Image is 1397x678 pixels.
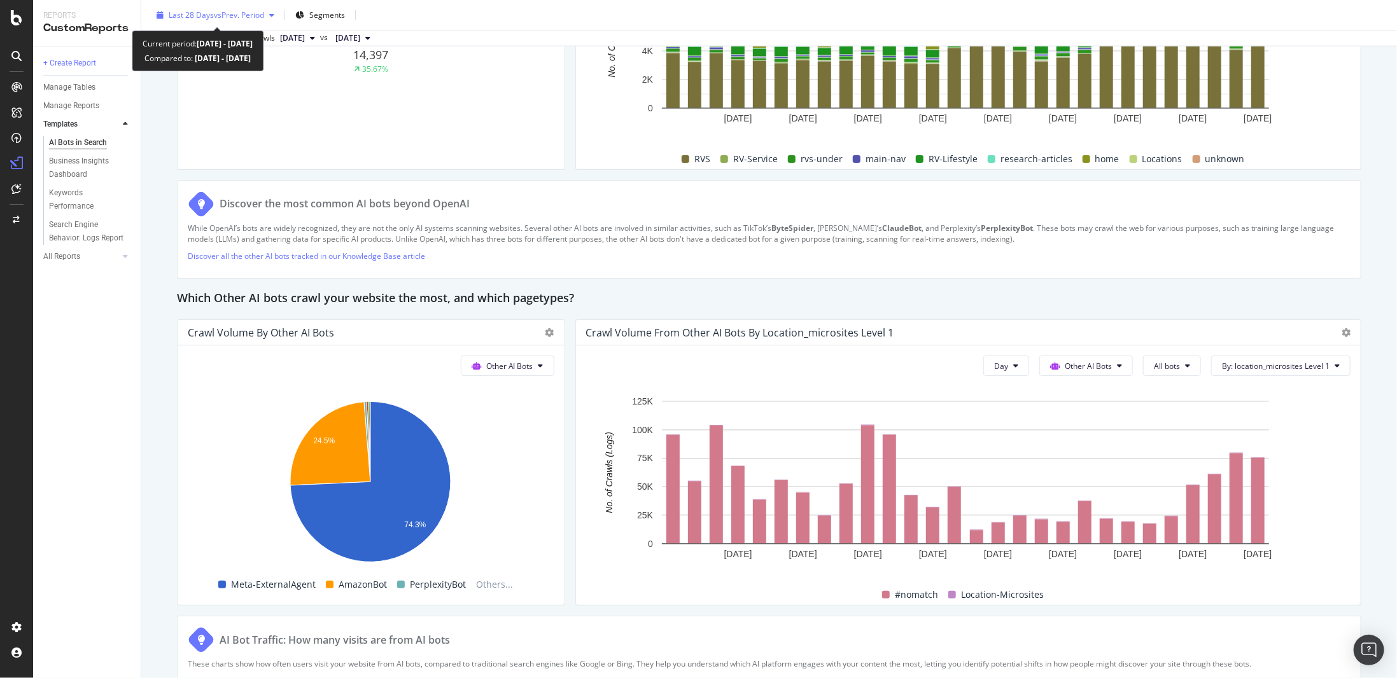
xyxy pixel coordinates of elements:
[604,432,614,514] text: No. of Crawls (Logs)
[1039,356,1133,376] button: Other AI Bots
[632,425,653,436] text: 100K
[43,250,119,263] a: All Reports
[771,223,813,233] strong: ByteSpider
[586,395,1345,574] svg: A chart.
[177,289,574,309] h2: Which Other AI bots crawl your website the most, and which pagetypes?
[43,81,132,94] a: Manage Tables
[43,118,78,131] div: Templates
[280,33,305,45] span: 2025 Sep. 6th
[632,397,653,407] text: 125K
[177,319,565,605] div: Crawl Volume by Other AI BotsOther AI BotsA chart.Meta-ExternalAgentAmazonBotPerplexityBotOthers...
[929,151,978,167] span: RV-Lifestyle
[49,155,132,181] a: Business Insights Dashboard
[919,550,947,560] text: [DATE]
[1244,114,1272,124] text: [DATE]
[43,81,95,94] div: Manage Tables
[981,223,1033,233] strong: PerplexityBot
[43,99,132,113] a: Manage Reports
[177,180,1361,279] div: Discover the most common AI bots beyond OpenAIWhile OpenAI’s bots are widely recognized, they are...
[339,577,387,592] span: AmazonBot
[895,587,938,602] span: #nomatch
[984,114,1012,124] text: [DATE]
[231,577,316,592] span: Meta-ExternalAgent
[353,47,388,62] span: 14,397
[694,151,710,167] span: RVS
[575,319,1361,605] div: Crawl Volume from Other AI Bots by location_microsites Level 1DayOther AI BotsAll botsBy: locatio...
[648,539,653,550] text: 0
[188,223,1351,244] p: While OpenAI’s bots are widely recognized, they are not the only AI systems scanning websites. Se...
[43,250,80,263] div: All Reports
[637,511,654,521] text: 25K
[43,21,130,36] div: CustomReports
[193,53,251,64] b: [DATE] - [DATE]
[43,118,119,131] a: Templates
[789,550,817,560] text: [DATE]
[1205,151,1245,167] span: unknown
[471,577,518,592] span: Others...
[309,10,345,20] span: Segments
[1222,361,1330,371] span: By: location_microsites Level 1
[984,550,1012,560] text: [DATE]
[151,5,279,25] button: Last 28 DaysvsPrev. Period
[461,356,554,376] button: Other AI Bots
[49,218,132,245] a: Search Engine Behavior: Logs Report
[49,186,132,213] a: Keywords Performance
[320,32,330,44] span: vs
[330,31,376,46] button: [DATE]
[882,223,922,233] strong: ClaudeBot
[642,75,654,85] text: 2K
[275,31,320,46] button: [DATE]
[43,57,132,70] a: + Create Report
[1211,356,1351,376] button: By: location_microsites Level 1
[43,99,99,113] div: Manage Reports
[801,151,843,167] span: rvs-under
[853,550,881,560] text: [DATE]
[49,218,124,245] div: Search Engine Behavior: Logs Report
[43,10,130,21] div: Reports
[853,114,881,124] text: [DATE]
[1000,151,1072,167] span: research-articles
[637,453,654,464] text: 75K
[188,326,334,339] div: Crawl Volume by Other AI Bots
[49,136,132,149] a: AI Bots in Search
[724,550,752,560] text: [DATE]
[220,633,450,647] div: AI Bot Traffic: How many visits are from AI bots
[961,587,1044,602] span: Location-Microsites
[866,151,906,167] span: main-nav
[1114,550,1142,560] text: [DATE]
[177,289,1361,309] div: Which Other AI bots crawl your website the most, and which pagetypes?
[1154,361,1180,371] span: All bots
[648,103,653,113] text: 0
[642,46,654,57] text: 4K
[169,10,214,20] span: Last 28 Days
[362,64,388,74] div: 35.67%
[789,114,817,124] text: [DATE]
[188,251,425,261] a: Discover all the other AI bots tracked in our Knowledge Base article
[1114,114,1142,124] text: [DATE]
[410,577,466,592] span: PerplexityBot
[43,57,96,70] div: + Create Report
[1049,550,1077,560] text: [DATE]
[220,197,470,211] div: Discover the most common AI bots beyond OpenAI
[49,186,120,213] div: Keywords Performance
[724,114,752,124] text: [DATE]
[188,395,552,574] svg: A chart.
[1179,114,1207,124] text: [DATE]
[1354,635,1384,665] div: Open Intercom Messenger
[1179,550,1207,560] text: [DATE]
[1049,114,1077,124] text: [DATE]
[919,114,947,124] text: [DATE]
[637,482,654,492] text: 50K
[486,361,533,371] span: Other AI Bots
[188,658,1351,669] p: These charts show how often users visit your website from AI bots, compared to traditional search...
[197,38,253,49] b: [DATE] - [DATE]
[1143,356,1201,376] button: All bots
[1095,151,1120,167] span: home
[335,33,360,45] span: 2025 Aug. 9th
[1244,550,1272,560] text: [DATE]
[994,361,1008,371] span: Day
[49,136,107,149] div: AI Bots in Search
[143,36,253,51] div: Current period:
